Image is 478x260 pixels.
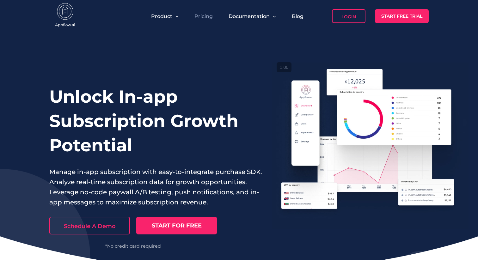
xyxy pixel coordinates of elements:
button: Product [151,13,179,19]
img: appflow.ai-logo [49,3,81,28]
a: Schedule A Demo [49,217,130,234]
button: Documentation [229,13,276,19]
p: Manage in-app subscription with easy-to-integrate purchase SDK. Analyze real-time subscription da... [49,167,262,207]
span: Documentation [229,13,270,19]
a: Blog [292,13,303,19]
h1: Unlock In-app Subscription Growth Potential [49,84,262,157]
a: START FOR FREE [136,217,217,234]
span: Product [151,13,172,19]
div: *No credit card required [49,244,217,248]
a: Login [332,9,365,23]
a: Pricing [194,13,213,19]
a: Start Free Trial [375,9,429,23]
